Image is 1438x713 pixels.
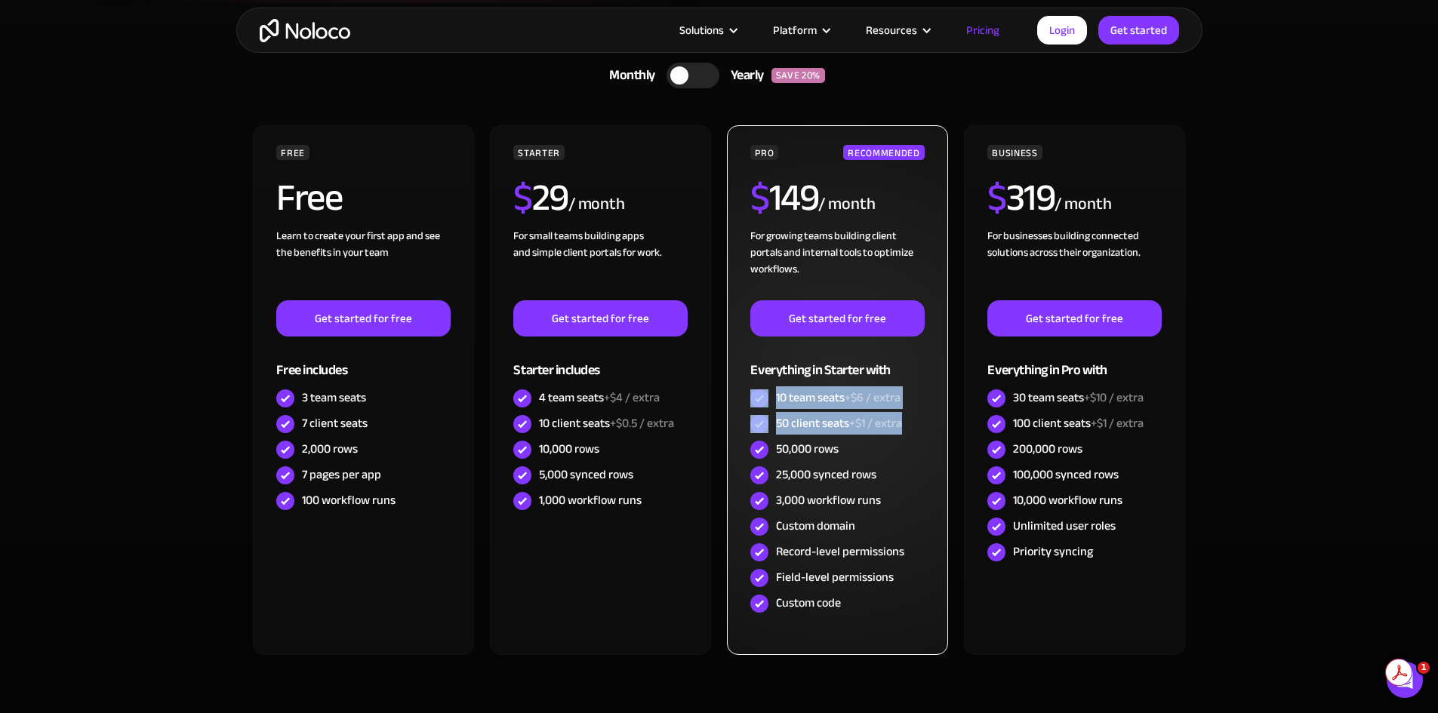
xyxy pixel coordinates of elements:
[302,492,396,509] div: 100 workflow runs
[539,466,633,483] div: 5,000 synced rows
[539,389,660,406] div: 4 team seats
[302,389,366,406] div: 3 team seats
[776,543,904,560] div: Record-level permissions
[590,64,667,87] div: Monthly
[776,415,902,432] div: 50 client seats
[754,20,847,40] div: Platform
[987,162,1006,233] span: $
[843,145,924,160] div: RECOMMENDED
[750,300,924,337] a: Get started for free
[776,518,855,534] div: Custom domain
[776,389,901,406] div: 10 team seats
[660,20,754,40] div: Solutions
[1013,441,1082,457] div: 200,000 rows
[847,20,947,40] div: Resources
[513,337,687,386] div: Starter includes
[987,300,1161,337] a: Get started for free
[276,337,450,386] div: Free includes
[302,466,381,483] div: 7 pages per app
[1013,466,1119,483] div: 100,000 synced rows
[1013,492,1122,509] div: 10,000 workflow runs
[776,441,839,457] div: 50,000 rows
[849,412,902,435] span: +$1 / extra
[776,569,894,585] div: Field-level permissions
[773,20,817,40] div: Platform
[513,300,687,337] a: Get started for free
[539,492,642,509] div: 1,000 workflow runs
[845,386,901,409] span: +$6 / extra
[719,64,771,87] div: Yearly
[276,145,309,160] div: FREE
[987,145,1042,160] div: BUSINESS
[276,228,450,300] div: Learn to create your first app and see the benefits in your team ‍
[260,19,350,42] a: home
[604,386,660,409] span: +$4 / extra
[302,415,368,432] div: 7 client seats
[750,179,818,217] h2: 149
[1055,192,1111,217] div: / month
[302,441,358,457] div: 2,000 rows
[776,595,841,611] div: Custom code
[1013,415,1144,432] div: 100 client seats
[750,337,924,386] div: Everything in Starter with
[1013,543,1093,560] div: Priority syncing
[1013,389,1144,406] div: 30 team seats
[947,20,1018,40] a: Pricing
[776,492,881,509] div: 3,000 workflow runs
[610,412,674,435] span: +$0.5 / extra
[513,179,568,217] h2: 29
[513,228,687,300] div: For small teams building apps and simple client portals for work. ‍
[987,179,1055,217] h2: 319
[568,192,625,217] div: / month
[818,192,875,217] div: / month
[866,20,917,40] div: Resources
[539,441,599,457] div: 10,000 rows
[987,228,1161,300] div: For businesses building connected solutions across their organization. ‍
[513,162,532,233] span: $
[771,68,825,83] div: SAVE 20%
[750,228,924,300] div: For growing teams building client portals and internal tools to optimize workflows.
[750,162,769,233] span: $
[1091,412,1144,435] span: +$1 / extra
[987,337,1161,386] div: Everything in Pro with
[679,20,724,40] div: Solutions
[750,145,778,160] div: PRO
[1084,386,1144,409] span: +$10 / extra
[276,179,342,217] h2: Free
[1013,518,1116,534] div: Unlimited user roles
[776,466,876,483] div: 25,000 synced rows
[1098,16,1179,45] a: Get started
[513,145,564,160] div: STARTER
[1037,16,1087,45] a: Login
[539,415,674,432] div: 10 client seats
[276,300,450,337] a: Get started for free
